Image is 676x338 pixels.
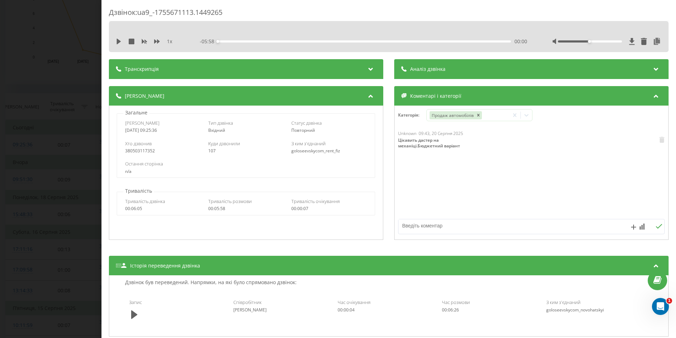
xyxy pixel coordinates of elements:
[125,128,201,133] div: [DATE] 09:25:36
[208,206,284,211] div: 00:05:58
[208,127,225,133] span: Вхідний
[430,111,475,119] div: Продаж автомобілів
[546,308,648,312] div: goloseevskycom_novohatskyi
[208,140,240,147] span: Куди дзвонили
[419,131,463,136] div: 09:43, 20 Серпня 2025
[442,308,544,312] div: 00:06:26
[123,109,149,116] p: Загальне
[109,7,669,21] div: Дзвінок : ua9_-1755671113.1449265
[291,127,315,133] span: Повторний
[200,38,218,45] span: - 05:58
[291,198,340,204] span: Тривалість очікування
[652,298,669,315] iframe: Intercom live chat
[291,148,367,153] div: goloseevskycom_rent_fiz
[338,299,371,305] span: Час очікування
[167,38,172,45] span: 1 x
[125,120,159,126] span: [PERSON_NAME]
[216,40,219,43] div: Accessibility label
[129,299,142,305] span: Запис
[666,298,672,304] span: 1
[125,148,201,153] div: 380503117352
[123,279,298,286] p: Дзвінок був переведений. Напрямки, на які було спрямовано дзвінок:
[398,137,481,148] div: Цікавить дастер на механіці.Бюджетний варіант
[208,148,284,153] div: 107
[338,308,440,312] div: 00:00:04
[410,66,445,73] span: Аналіз дзвінка
[125,206,201,211] div: 00:06:05
[291,140,326,147] span: З ким з'єднаний
[208,198,252,204] span: Тривалість розмови
[588,40,591,43] div: Accessibility label
[291,206,367,211] div: 00:00:07
[475,111,482,119] div: Remove Продаж автомобілів
[125,169,367,174] div: n/a
[398,130,416,136] span: Unknown
[291,120,322,126] span: Статус дзвінка
[546,299,581,305] span: З ким з'єднаний
[130,262,200,269] span: Історія переведення дзвінка
[442,299,470,305] span: Час розмови
[398,113,426,118] h4: Категорія :
[514,38,527,45] span: 00:00
[123,187,154,195] p: Тривалість
[233,299,262,305] span: Співробітник
[125,66,159,73] span: Транскрипція
[208,120,233,126] span: Тип дзвінка
[410,92,461,100] span: Коментарі і категорії
[125,198,165,204] span: Тривалість дзвінка
[125,160,163,167] span: Остання сторінка
[125,140,152,147] span: Хто дзвонив
[125,92,164,100] span: [PERSON_NAME]
[233,308,336,312] div: [PERSON_NAME]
